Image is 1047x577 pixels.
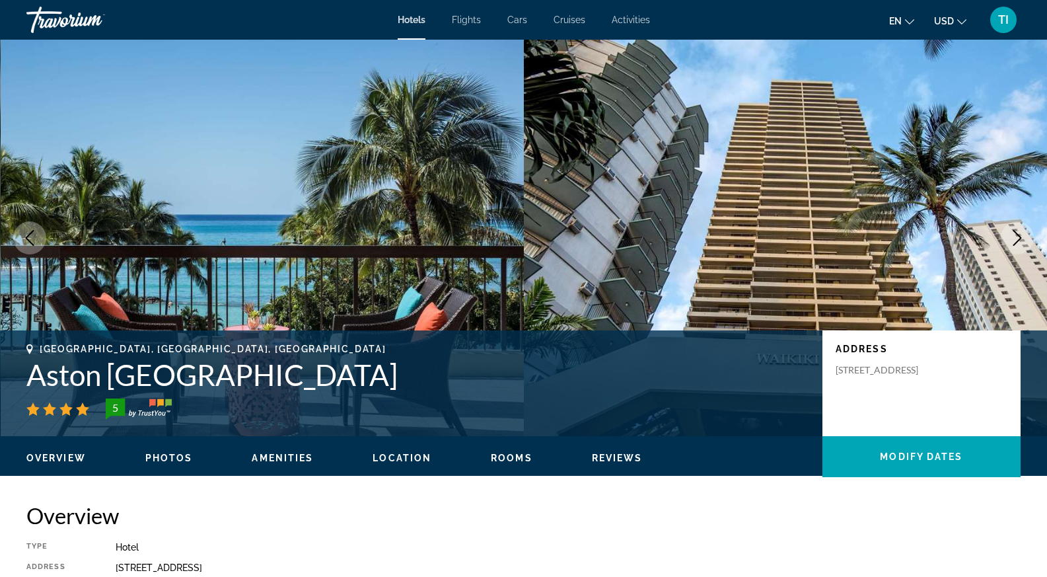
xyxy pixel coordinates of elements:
span: Photos [145,453,193,463]
a: Travorium [26,3,159,37]
div: Type [26,542,83,553]
button: Change currency [934,11,966,30]
button: User Menu [986,6,1021,34]
div: Hotel [116,542,1021,553]
p: Address [836,344,1007,354]
button: Change language [889,11,914,30]
button: Overview [26,452,86,464]
div: Address [26,562,83,573]
span: Reviews [592,453,643,463]
button: Location [373,452,431,464]
span: USD [934,16,954,26]
span: Rooms [491,453,532,463]
span: Location [373,453,431,463]
div: 5 [102,400,128,416]
button: Photos [145,452,193,464]
p: [STREET_ADDRESS] [836,364,941,376]
a: Activities [612,15,650,25]
button: Reviews [592,452,643,464]
a: Cruises [554,15,585,25]
span: en [889,16,902,26]
span: Amenities [252,453,313,463]
button: Modify Dates [822,436,1021,477]
button: Amenities [252,452,313,464]
img: TrustYou guest rating badge [106,399,172,420]
span: TI [998,13,1009,26]
button: Next image [1001,221,1034,254]
span: Modify Dates [880,451,962,462]
h1: Aston [GEOGRAPHIC_DATA] [26,358,809,392]
span: [GEOGRAPHIC_DATA], [GEOGRAPHIC_DATA], [GEOGRAPHIC_DATA] [40,344,386,354]
h2: Overview [26,502,1021,529]
a: Cars [507,15,527,25]
a: Flights [452,15,481,25]
div: [STREET_ADDRESS] [116,562,1021,573]
button: Previous image [13,221,46,254]
a: Hotels [398,15,425,25]
span: Overview [26,453,86,463]
button: Rooms [491,452,532,464]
